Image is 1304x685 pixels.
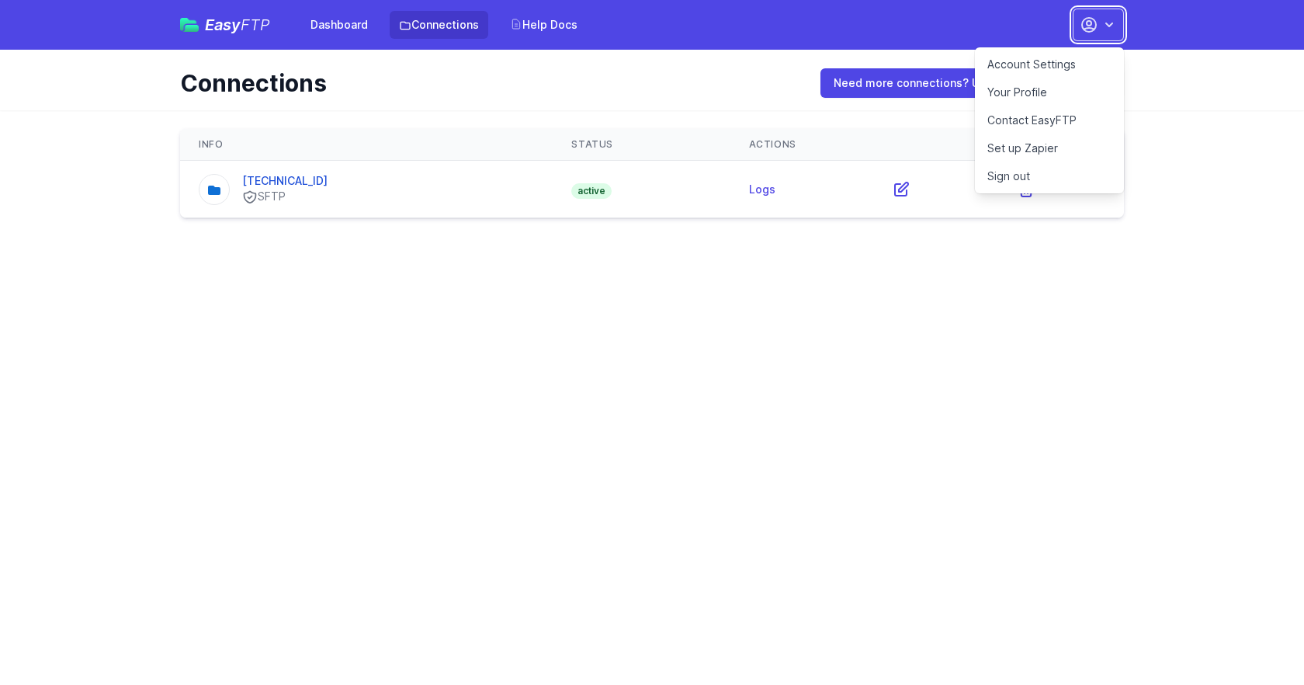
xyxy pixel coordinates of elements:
[180,17,270,33] a: EasyFTP
[501,11,587,39] a: Help Docs
[242,174,328,187] a: [TECHNICAL_ID]
[301,11,377,39] a: Dashboard
[242,189,328,205] div: SFTP
[390,11,488,39] a: Connections
[975,78,1124,106] a: Your Profile
[571,183,612,199] span: active
[241,16,270,34] span: FTP
[180,69,799,97] h1: Connections
[975,106,1124,134] a: Contact EasyFTP
[975,134,1124,162] a: Set up Zapier
[820,68,1124,98] a: Need more connections? Upgrade your plan here →
[749,183,775,196] a: Logs
[730,129,1124,161] th: Actions
[180,129,553,161] th: Info
[975,50,1124,78] a: Account Settings
[975,162,1124,190] a: Sign out
[1226,607,1285,666] iframe: Drift Widget Chat Controller
[180,18,199,32] img: easyftp_logo.png
[553,129,730,161] th: Status
[205,17,270,33] span: Easy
